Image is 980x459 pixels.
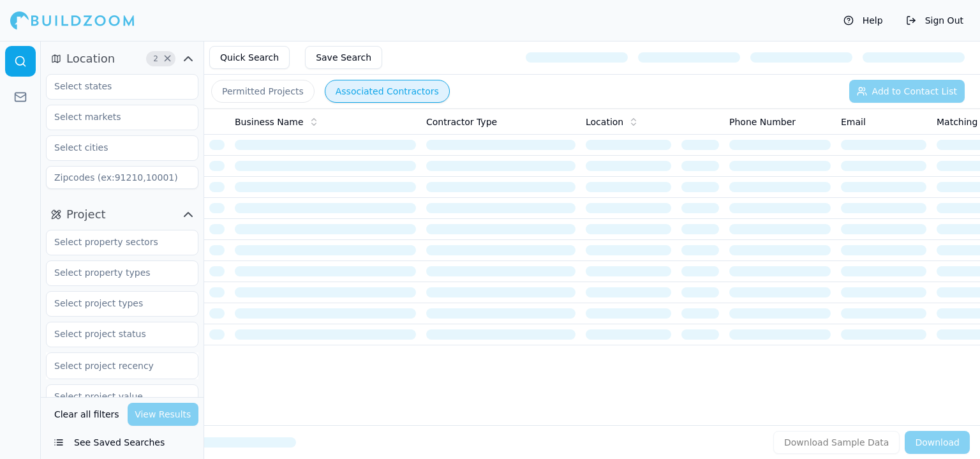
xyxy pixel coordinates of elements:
span: Location [66,50,115,68]
input: Select project value [47,385,182,408]
input: Select project types [47,292,182,315]
input: Select markets [47,105,182,128]
button: Save Search [305,46,382,69]
input: Select cities [47,136,182,159]
button: See Saved Searches [46,431,198,454]
input: Select property types [47,261,182,284]
button: Associated Contractors [325,80,450,103]
span: Location [586,116,623,128]
button: Project [46,204,198,225]
button: Quick Search [209,46,290,69]
input: Select states [47,75,182,98]
span: Clear Location filters [163,56,172,62]
span: 2 [149,52,162,65]
button: Clear all filters [51,403,122,426]
button: Location2Clear Location filters [46,49,198,69]
span: Phone Number [729,116,796,128]
button: Help [837,10,889,31]
input: Select project status [47,322,182,345]
button: Permitted Projects [211,80,315,103]
input: Zipcodes (ex:91210,10001) [46,166,198,189]
span: Email [841,116,866,128]
span: Contractor Type [426,116,497,128]
span: Project [66,206,106,223]
span: Business Name [235,116,304,128]
button: Sign Out [900,10,970,31]
input: Select property sectors [47,230,182,253]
